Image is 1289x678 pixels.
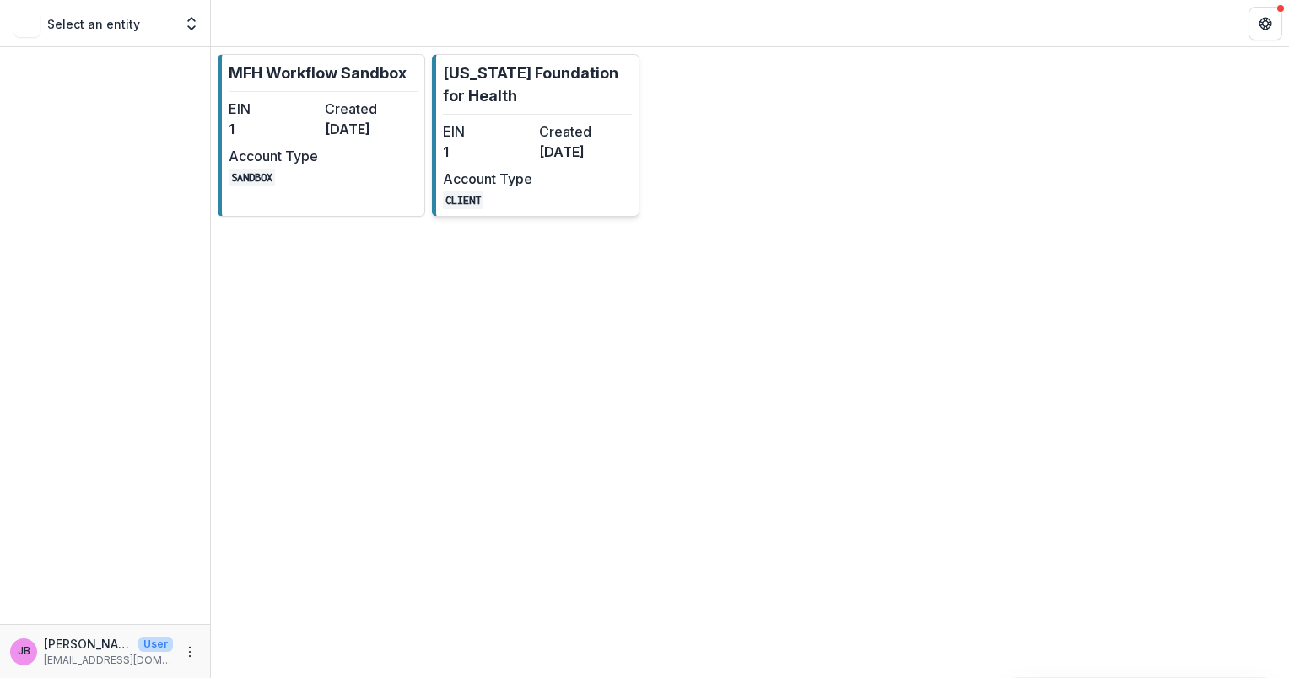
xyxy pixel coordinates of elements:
[443,62,632,107] p: [US_STATE] Foundation for Health
[443,191,483,209] code: CLIENT
[18,646,30,657] div: Jessie Besancenez
[229,169,275,186] code: SANDBOX
[443,121,532,142] dt: EIN
[229,99,318,119] dt: EIN
[180,642,200,662] button: More
[138,637,173,652] p: User
[44,653,173,668] p: [EMAIL_ADDRESS][DOMAIN_NAME]
[443,169,532,189] dt: Account Type
[218,54,425,217] a: MFH Workflow SandboxEIN1Created[DATE]Account TypeSANDBOX
[44,635,132,653] p: [PERSON_NAME]
[229,146,318,166] dt: Account Type
[539,121,628,142] dt: Created
[443,142,532,162] dd: 1
[229,62,407,84] p: MFH Workflow Sandbox
[325,99,414,119] dt: Created
[1249,7,1282,40] button: Get Help
[539,142,628,162] dd: [DATE]
[180,7,203,40] button: Open entity switcher
[432,54,639,217] a: [US_STATE] Foundation for HealthEIN1Created[DATE]Account TypeCLIENT
[229,119,318,139] dd: 1
[325,119,414,139] dd: [DATE]
[47,15,140,33] p: Select an entity
[13,10,40,37] img: Select an entity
